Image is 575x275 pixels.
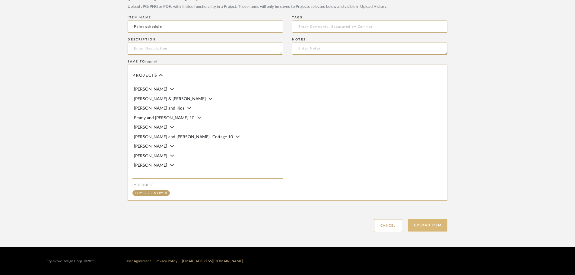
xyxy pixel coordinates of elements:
div: Description [128,38,283,41]
div: Upload JPG/PNG or PDFs with limited functionality in a Project. These items will only be saved to... [128,4,447,10]
div: Imbs House [132,183,283,187]
div: Save To [128,60,447,63]
span: Emmy and [PERSON_NAME] 10 [134,116,194,120]
div: Notes [292,38,447,41]
div: Foyer / Entry [135,192,164,195]
span: [PERSON_NAME] [134,125,167,130]
a: [EMAIL_ADDRESS][DOMAIN_NAME] [182,259,243,263]
div: Item name [128,16,283,19]
a: Privacy Policy [155,259,177,263]
span: Projects [132,73,157,78]
button: Upload Item [408,219,448,232]
span: [PERSON_NAME] [134,87,167,91]
span: [PERSON_NAME] and [PERSON_NAME] -Cottage 10 [134,135,233,139]
input: Enter Name [128,21,283,33]
span: required [145,60,157,63]
input: Enter Keywords, Separated by Commas [292,21,447,33]
span: [PERSON_NAME] and Kids [134,106,184,110]
a: User Agreement [125,259,151,263]
span: [PERSON_NAME] [134,163,167,168]
div: Tags [292,16,447,19]
span: [PERSON_NAME] [134,154,167,158]
span: [PERSON_NAME] [134,144,167,149]
span: [PERSON_NAME] & [PERSON_NAME] [134,97,206,101]
div: StyleRow Design Corp. ©2025 [46,259,95,264]
button: Cancel [374,219,402,232]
